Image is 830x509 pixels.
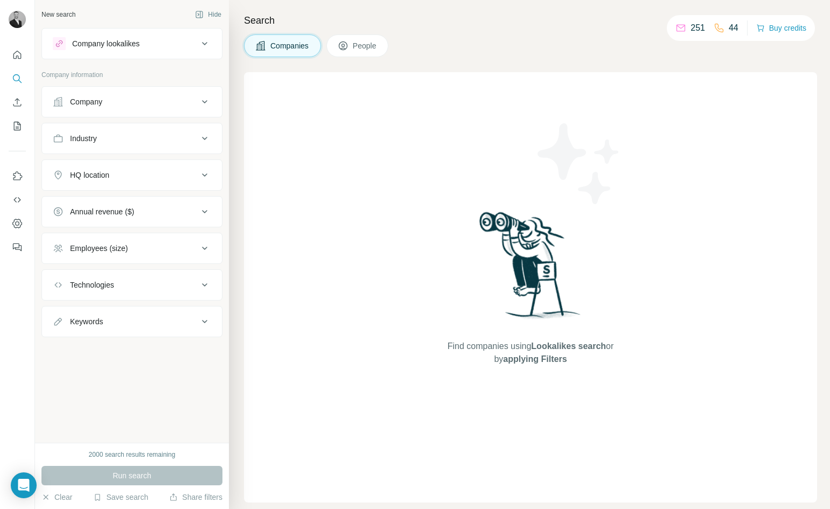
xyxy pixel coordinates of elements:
[503,354,567,364] span: applying Filters
[9,69,26,88] button: Search
[169,492,222,503] button: Share filters
[690,22,705,34] p: 251
[42,31,222,57] button: Company lookalikes
[11,472,37,498] div: Open Intercom Messenger
[42,235,222,261] button: Employees (size)
[42,125,222,151] button: Industry
[444,340,617,366] span: Find companies using or by
[42,272,222,298] button: Technologies
[89,450,176,459] div: 2000 search results remaining
[9,190,26,210] button: Use Surfe API
[187,6,229,23] button: Hide
[9,166,26,186] button: Use Surfe on LinkedIn
[70,243,128,254] div: Employees (size)
[531,341,606,351] span: Lookalikes search
[42,309,222,334] button: Keywords
[475,209,587,329] img: Surfe Illustration - Woman searching with binoculars
[42,89,222,115] button: Company
[42,199,222,225] button: Annual revenue ($)
[9,214,26,233] button: Dashboard
[70,170,109,180] div: HQ location
[9,45,26,65] button: Quick start
[9,11,26,28] img: Avatar
[9,93,26,112] button: Enrich CSV
[41,492,72,503] button: Clear
[41,70,222,80] p: Company information
[9,238,26,257] button: Feedback
[531,115,627,212] img: Surfe Illustration - Stars
[93,492,148,503] button: Save search
[70,316,103,327] div: Keywords
[70,280,114,290] div: Technologies
[41,10,75,19] div: New search
[756,20,806,36] button: Buy credits
[70,206,134,217] div: Annual revenue ($)
[70,96,102,107] div: Company
[70,133,97,144] div: Industry
[353,40,378,51] span: People
[270,40,310,51] span: Companies
[244,13,817,28] h4: Search
[42,162,222,188] button: HQ location
[72,38,140,49] div: Company lookalikes
[729,22,738,34] p: 44
[9,116,26,136] button: My lists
